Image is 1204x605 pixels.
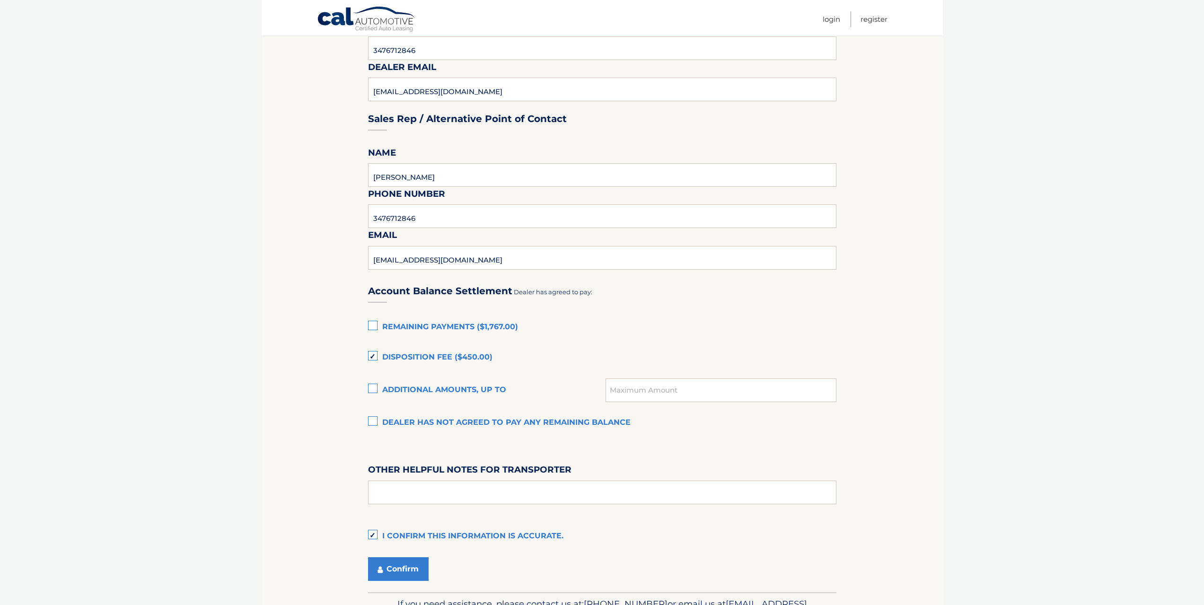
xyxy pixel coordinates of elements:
[368,285,512,297] h3: Account Balance Settlement
[317,6,416,34] a: Cal Automotive
[368,463,571,480] label: Other helpful notes for transporter
[368,527,836,546] label: I confirm this information is accurate.
[368,381,606,400] label: Additional amounts, up to
[368,557,429,581] button: Confirm
[368,348,836,367] label: Disposition Fee ($450.00)
[368,60,436,78] label: Dealer Email
[368,318,836,337] label: Remaining Payments ($1,767.00)
[514,288,592,296] span: Dealer has agreed to pay:
[368,187,445,204] label: Phone Number
[861,11,888,27] a: Register
[368,113,567,125] h3: Sales Rep / Alternative Point of Contact
[823,11,840,27] a: Login
[606,378,836,402] input: Maximum Amount
[368,413,836,432] label: Dealer has not agreed to pay any remaining balance
[368,228,397,246] label: Email
[368,146,396,163] label: Name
